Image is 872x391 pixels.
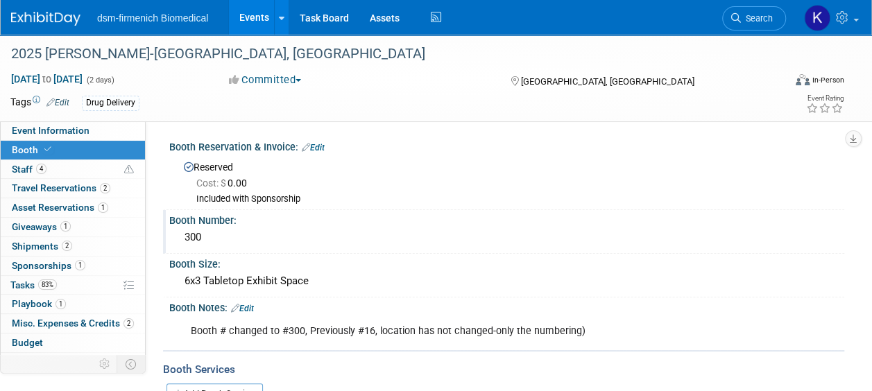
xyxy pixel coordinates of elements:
[1,198,145,217] a: Asset Reservations1
[10,73,83,85] span: [DATE] [DATE]
[12,202,108,213] span: Asset Reservations
[180,227,834,248] div: 300
[12,125,89,136] span: Event Information
[55,299,66,309] span: 1
[196,193,834,205] div: Included with Sponsorship
[38,279,57,290] span: 83%
[60,221,71,232] span: 1
[12,241,72,252] span: Shipments
[11,12,80,26] img: ExhibitDay
[1,141,145,159] a: Booth
[12,318,134,329] span: Misc. Expenses & Credits
[723,72,844,93] div: Event Format
[1,237,145,256] a: Shipments2
[117,355,146,373] td: Toggle Event Tabs
[36,164,46,174] span: 4
[1,218,145,236] a: Giveaways1
[741,13,773,24] span: Search
[196,177,253,189] span: 0.00
[75,260,85,270] span: 1
[224,73,307,87] button: Committed
[169,297,844,315] div: Booth Notes:
[180,157,834,205] div: Reserved
[46,98,69,107] a: Edit
[163,362,844,377] div: Booth Services
[180,270,834,292] div: 6x3 Tabletop Exhibit Space
[124,164,134,176] span: Potential Scheduling Conflict -- at least one attendee is tagged in another overlapping event.
[82,96,139,110] div: Drug Delivery
[812,75,844,85] div: In-Person
[44,146,51,153] i: Booth reservation complete
[12,221,71,232] span: Giveaways
[12,337,43,348] span: Budget
[12,260,85,271] span: Sponsorships
[722,6,786,31] a: Search
[97,12,208,24] span: dsm-firmenich Biomedical
[804,5,830,31] img: Katie Kukwa
[98,202,108,213] span: 1
[12,164,46,175] span: Staff
[1,333,145,352] a: Budget
[12,298,66,309] span: Playbook
[1,314,145,333] a: Misc. Expenses & Credits2
[806,95,844,102] div: Event Rating
[302,143,325,153] a: Edit
[231,304,254,313] a: Edit
[123,318,134,329] span: 2
[169,137,844,155] div: Booth Reservation & Invoice:
[169,210,844,227] div: Booth Number:
[62,241,72,251] span: 2
[196,177,228,189] span: Cost: $
[169,254,844,271] div: Booth Size:
[1,295,145,313] a: Playbook1
[93,355,117,373] td: Personalize Event Tab Strip
[10,279,57,290] span: Tasks
[1,257,145,275] a: Sponsorships1
[40,73,53,85] span: to
[1,160,145,179] a: Staff4
[12,144,54,155] span: Booth
[521,76,694,87] span: [GEOGRAPHIC_DATA], [GEOGRAPHIC_DATA]
[181,318,710,345] div: Booth # changed to #300, Previously #16, location has not changed-only the numbering)
[796,74,810,85] img: Format-Inperson.png
[12,182,110,193] span: Travel Reservations
[85,76,114,85] span: (2 days)
[1,179,145,198] a: Travel Reservations2
[1,276,145,295] a: Tasks83%
[1,121,145,140] a: Event Information
[100,183,110,193] span: 2
[10,95,69,111] td: Tags
[6,42,773,67] div: 2025 [PERSON_NAME]-[GEOGRAPHIC_DATA], [GEOGRAPHIC_DATA]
